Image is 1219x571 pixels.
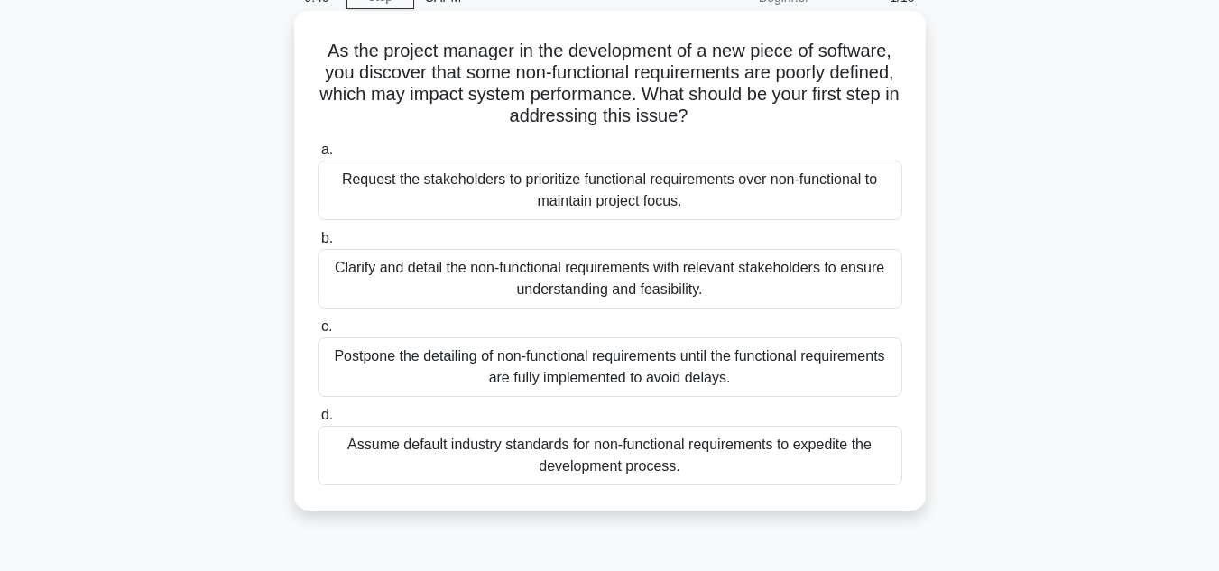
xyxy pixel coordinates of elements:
span: d. [321,407,333,422]
div: Request the stakeholders to prioritize functional requirements over non-functional to maintain pr... [318,161,902,220]
div: Assume default industry standards for non-functional requirements to expedite the development pro... [318,426,902,485]
span: c. [321,318,332,334]
span: a. [321,142,333,157]
div: Clarify and detail the non-functional requirements with relevant stakeholders to ensure understan... [318,249,902,309]
h5: As the project manager in the development of a new piece of software, you discover that some non-... [316,40,904,128]
span: b. [321,230,333,245]
div: Postpone the detailing of non-functional requirements until the functional requirements are fully... [318,337,902,397]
